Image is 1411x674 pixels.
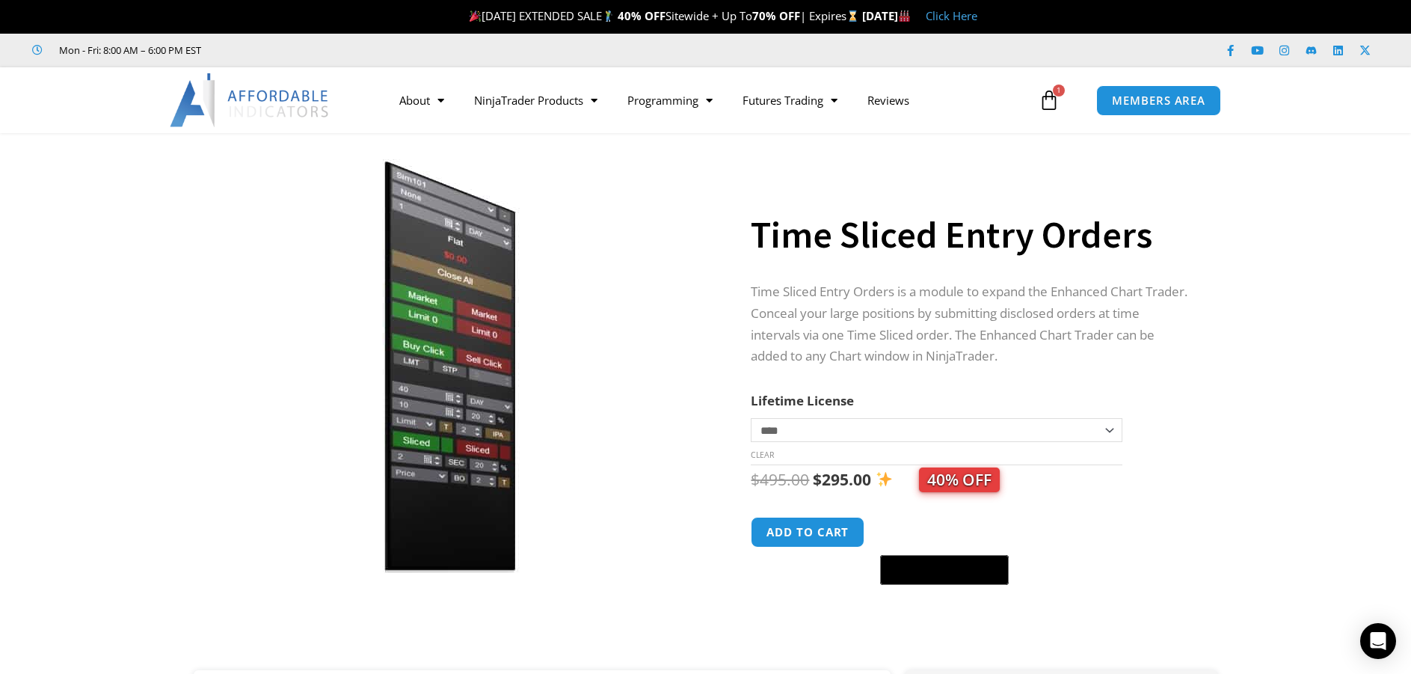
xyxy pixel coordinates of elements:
iframe: Secure express checkout frame [877,515,1012,551]
img: 🏭 [899,10,910,22]
a: MEMBERS AREA [1096,85,1221,116]
iframe: Customer reviews powered by Trustpilot [222,43,446,58]
img: 🎉 [470,10,481,22]
a: Futures Trading [728,83,852,117]
a: NinjaTrader Products [459,83,612,117]
button: Add to cart [751,517,864,548]
a: Reviews [852,83,924,117]
img: ✨ [876,471,892,487]
p: Time Sliced Entry Orders is a module to expand the Enhanced Chart Trader. Conceal your large posi... [751,281,1187,368]
span: [DATE] EXTENDED SALE Sitewide + Up To | Expires [466,8,862,23]
img: LogoAI | Affordable Indicators – NinjaTrader [170,73,331,127]
strong: 40% OFF [618,8,665,23]
h1: Time Sliced Entry Orders [751,209,1187,261]
nav: Menu [384,83,1035,117]
span: $ [751,469,760,490]
label: Lifetime License [751,392,854,409]
span: MEMBERS AREA [1112,95,1205,106]
a: Clear options [751,450,774,460]
strong: 70% OFF [752,8,800,23]
span: 1 [1053,85,1065,96]
iframe: PayPal Message 1 [751,594,1187,607]
button: Buy with GPay [880,555,1009,585]
img: ⌛ [847,10,858,22]
div: Open Intercom Messenger [1360,623,1396,659]
a: Click Here [926,8,977,23]
a: Programming [612,83,728,117]
img: TimeSlicedEntryOrders [215,159,695,573]
bdi: 495.00 [751,469,809,490]
span: $ [813,469,822,490]
a: About [384,83,459,117]
bdi: 295.00 [813,469,871,490]
span: Mon - Fri: 8:00 AM – 6:00 PM EST [55,41,201,59]
img: 🏌️‍♂️ [603,10,614,22]
a: 1 [1016,79,1082,122]
span: 40% OFF [919,468,1000,492]
strong: [DATE] [862,8,911,23]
